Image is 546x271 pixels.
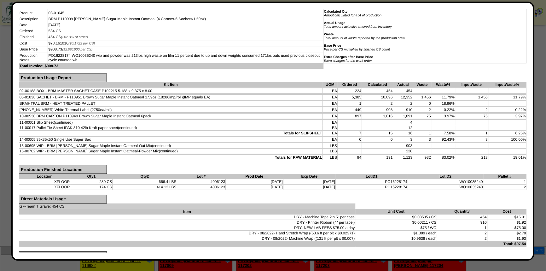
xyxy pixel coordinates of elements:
[488,82,526,87] th: InputWaste%
[393,137,413,142] td: 3
[322,82,337,87] th: UOM
[437,236,487,241] td: 2
[437,209,487,214] th: Quantity
[437,214,487,220] td: 454
[355,220,437,225] td: $0.00211 / CS
[483,179,526,184] td: 1
[393,155,413,160] td: 1,123
[322,107,337,113] td: EA
[19,120,322,125] td: 11-00001 Slip Sheet
[19,131,322,136] td: Totals for SLIPSHEET
[455,114,488,119] td: 75
[362,155,393,160] td: 191
[113,179,177,184] td: 666.4 LBS
[19,251,107,260] div: Kit Item Usage by Location
[322,114,337,119] td: EA
[324,59,372,63] i: Extra charges for the work order
[355,236,437,241] td: $0.9638 / each
[19,16,48,22] td: Description
[19,214,355,220] td: DRY - Machine Tape 2in 5" per case
[19,10,48,16] td: Product
[70,179,113,184] td: 280 CS
[413,114,431,119] td: 75
[408,174,483,179] th: LotID2
[455,82,488,87] th: InputWaste
[19,137,322,142] td: 14-00005 35x35x50 Single Use Super Sac
[226,174,283,179] th: Prod Date
[19,149,322,154] td: 15-00702 WIP - BRM [PERSON_NAME] Sugar Maple Instant Oatmeal-Powder Mix
[68,42,95,45] span: ($0.1722 per CS)
[48,10,323,16] td: 03-01045
[437,225,487,230] td: 1
[19,209,355,214] th: Item
[437,230,487,236] td: 2
[324,25,392,29] i: Total amount actually removed from inventory
[324,32,334,36] b: Waste
[19,165,107,174] div: Production Finished Locations
[19,195,107,203] div: Direct Materials Usage
[322,125,337,131] td: EA
[70,184,113,190] td: 174 CS
[337,95,362,100] td: 5,385
[337,131,362,136] td: 7
[488,114,526,119] td: 3.97%
[337,155,362,160] td: 94
[19,203,355,209] td: GF-Team T Grave: 454 CS
[337,88,362,94] td: 224
[226,184,283,190] td: [DATE]
[455,155,488,160] td: 213
[324,55,373,59] b: Extra Charges after Base Price
[19,174,70,179] th: Location
[19,46,48,52] td: Base Price
[19,225,355,230] td: DRY- NEW LAB FEES $75.00 a day
[19,63,323,68] td: Total Invoice: $908.73
[431,114,455,119] td: 3.97%
[19,179,70,184] td: XFLOOR
[413,137,431,142] td: 3
[19,114,322,119] td: 10-00530 BRM CARTON P110949 Brown Sugar Maple Instant Oatmeal 6pack
[437,220,487,225] td: 910
[322,120,337,125] td: EA
[322,88,337,94] td: EA
[487,209,526,214] th: Cost
[431,137,455,142] td: 92.43%
[355,230,437,236] td: $1.389 / each
[48,22,323,28] td: [DATE]
[413,131,431,136] td: 1
[324,10,347,14] b: Calculated Qty
[48,28,323,34] td: 534 CS
[362,95,393,100] td: 10,896
[431,107,455,113] td: 0.22%
[393,149,413,154] td: 220
[431,101,455,106] td: 18.96%
[487,214,526,220] td: $15.91
[19,74,107,82] div: Production Usage Report
[19,101,322,106] td: BRMHTPAL BRM - HEAT TREATED PALLET
[337,114,362,119] td: 897
[488,95,526,100] td: 11.79%
[335,179,408,184] td: PO16228174
[322,155,337,160] td: LBS
[393,143,413,149] td: 903
[19,230,355,236] td: DRY - 08/2022- Hand Stretch Wrap ((58.6 ft per plt x $0.02371)
[455,95,488,100] td: 1,456
[19,143,322,149] td: 15-00695 WIP - BRM [PERSON_NAME] Sugar Maple Instant Oatmeal-Oat Mix
[488,107,526,113] td: 0.22%
[393,88,413,94] td: 454
[488,131,526,136] td: 6.25%
[455,131,488,136] td: 1
[362,107,393,113] td: 908
[177,184,226,190] td: 4006123
[152,144,171,148] span: (continued)
[159,149,178,153] span: (continued)
[488,137,526,142] td: 100.00%
[113,184,177,190] td: 414.12 LBS
[431,82,455,87] th: Waste%
[19,236,355,241] td: DRY - 08/2022- Machine Wrap ((131 ft per plt x $0.007)
[48,40,323,46] td: $78.161016
[19,241,526,246] td: Total: $97.54
[431,155,455,160] td: 83.02%
[337,107,362,113] td: 449
[19,34,48,40] td: Finished
[283,184,335,190] td: [DATE]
